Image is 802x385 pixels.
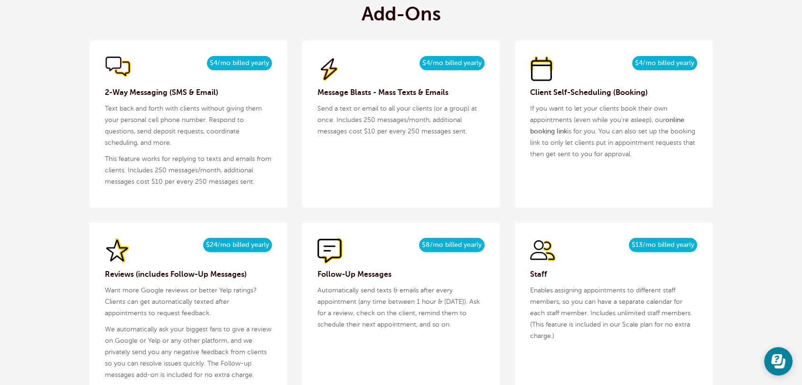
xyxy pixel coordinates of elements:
span: $4/mo billed yearly [207,56,272,70]
p: This feature works for replying to texts and emails from clients. Includes 250 messages/month, ad... [105,153,272,188]
h3: Client Self-Scheduling (Booking) [530,87,697,98]
p: Want more Google reviews or better Yelp ratings? Clients can get automatically texted after appoi... [105,285,272,319]
h3: Reviews (includes Follow-Up Messages) [105,269,272,280]
p: Send a text or email to all your clients (or a group) at once. Includes 250 messages/month, addit... [317,103,485,137]
iframe: Resource center [764,347,793,376]
span: $4/mo billed yearly [632,56,697,70]
span: $13/mo billed yearly [629,238,697,252]
span: $4/mo billed yearly [420,56,485,70]
span: $8/mo billed yearly [419,238,485,252]
h3: Follow-Up Messages [317,269,485,280]
h3: 2-Way Messaging (SMS & Email) [105,87,272,98]
p: We automatically ask your biggest fans to give a review on Google or Yelp or any other platform, ... [105,324,272,381]
p: If you want to let your clients book their own appointments (even while you're asleep), our is fo... [530,103,697,160]
span: $24/mo billed yearly [203,238,272,252]
p: Enables assigning appointments to different staff members, so you can have a separate calendar fo... [530,285,697,342]
p: Text back and forth with clients without giving them your personal cell phone number. Respond to ... [105,103,272,149]
p: Automatically send texts & emails after every appointment (any time between 1 hour & [DATE]). Ask... [317,285,485,330]
h3: Staff [530,269,697,280]
h2: Add-Ons [362,3,441,26]
h3: Message Blasts - Mass Texts & Emails [317,87,485,98]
